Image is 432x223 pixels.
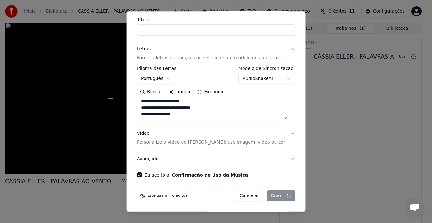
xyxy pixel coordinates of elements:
[234,190,264,201] button: Cancelar
[145,173,248,177] label: Eu aceito a
[147,193,187,198] span: Este usará 4 créditos
[137,41,295,66] button: LetrasForneça letras de canções ou selecione um modelo de auto letras
[137,66,295,125] div: LetrasForneça letras de canções ou selecione um modelo de auto letras
[165,87,194,97] button: Limpar
[194,87,227,97] button: Expandir
[137,125,295,151] button: VídeoPersonalize o vídeo de [PERSON_NAME]: use imagem, vídeo ou cor
[238,66,295,71] label: Modelo de Sincronização
[137,130,285,146] div: Vídeo
[137,55,283,61] p: Forneça letras de canções ou selecione um modelo de auto letras
[137,66,176,71] label: Idioma das Letras
[137,17,295,22] label: Título
[137,46,151,52] div: Letras
[172,173,248,177] button: Eu aceito a
[137,87,165,97] button: Buscar
[137,139,285,146] p: Personalize o vídeo de [PERSON_NAME]: use imagem, vídeo ou cor
[137,151,295,167] button: Avançado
